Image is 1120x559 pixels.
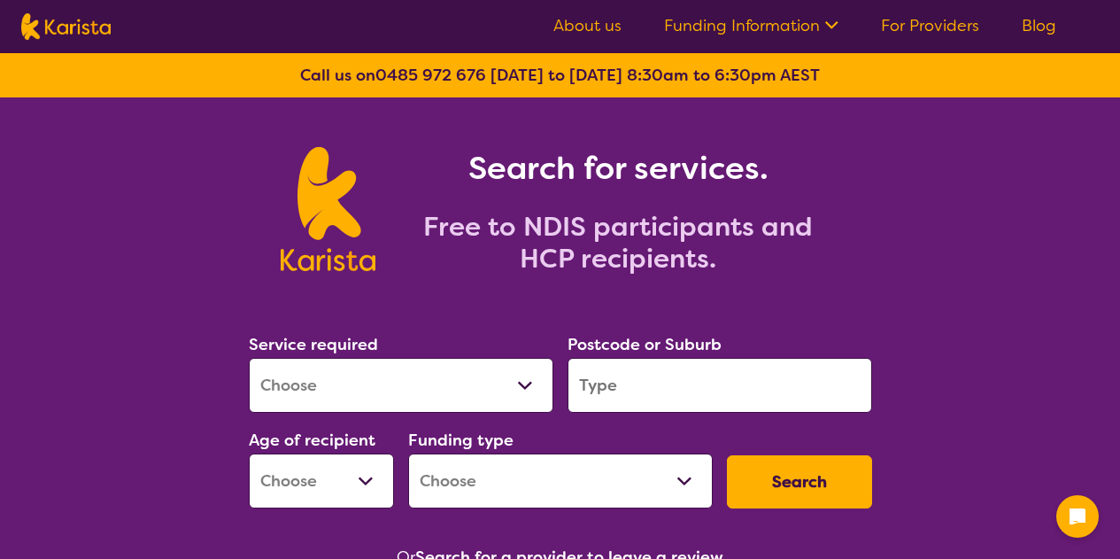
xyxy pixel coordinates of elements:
[568,358,872,413] input: Type
[727,455,872,509] button: Search
[1022,15,1056,36] a: Blog
[553,15,622,36] a: About us
[568,334,722,355] label: Postcode or Suburb
[249,334,378,355] label: Service required
[397,211,839,275] h2: Free to NDIS participants and HCP recipients.
[21,13,111,40] img: Karista logo
[249,430,375,451] label: Age of recipient
[397,147,839,190] h1: Search for services.
[408,430,514,451] label: Funding type
[664,15,838,36] a: Funding Information
[375,65,486,86] a: 0485 972 676
[300,65,820,86] b: Call us on [DATE] to [DATE] 8:30am to 6:30pm AEST
[881,15,979,36] a: For Providers
[281,147,375,271] img: Karista logo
